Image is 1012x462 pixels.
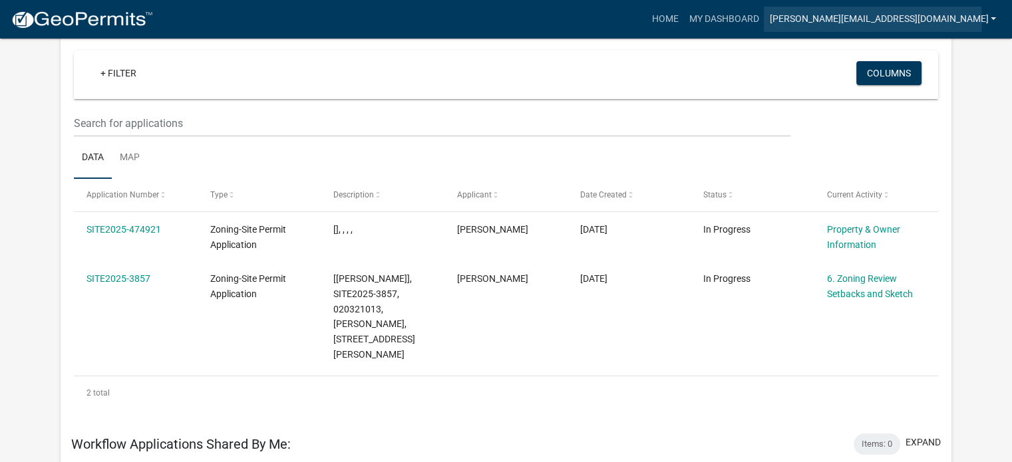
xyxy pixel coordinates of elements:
[321,179,444,211] datatable-header-cell: Description
[457,273,528,284] span: Dean Nelson
[854,433,900,455] div: Items: 0
[906,435,941,449] button: expand
[444,179,567,211] datatable-header-cell: Applicant
[71,436,291,452] h5: Workflow Applications Shared By Me:
[333,190,374,199] span: Description
[210,190,228,199] span: Type
[703,224,751,235] span: In Progress
[683,7,764,32] a: My Dashboard
[74,376,938,409] div: 2 total
[827,224,900,250] a: Property & Owner Information
[90,61,147,85] a: + Filter
[827,273,913,299] a: 6. Zoning Review Setbacks and Sketch
[333,273,415,360] span: [Tyler Lindsay], SITE2025-3857, 020321013, DEAN NELSON, 19266 SHERMAN SHORES RD
[580,190,627,199] span: Date Created
[86,190,159,199] span: Application Number
[764,7,1001,32] a: [PERSON_NAME][EMAIL_ADDRESS][DOMAIN_NAME]
[580,224,607,235] span: 09/08/2025
[856,61,922,85] button: Columns
[61,27,951,423] div: collapse
[580,273,607,284] span: 09/08/2025
[86,224,161,235] a: SITE2025-474921
[112,137,148,179] a: Map
[74,110,790,137] input: Search for applications
[457,224,528,235] span: Dean Nelson
[646,7,683,32] a: Home
[333,224,353,235] span: [], , , ,
[703,190,727,199] span: Status
[457,190,492,199] span: Applicant
[210,224,286,250] span: Zoning-Site Permit Application
[691,179,814,211] datatable-header-cell: Status
[74,179,197,211] datatable-header-cell: Application Number
[568,179,691,211] datatable-header-cell: Date Created
[210,273,286,299] span: Zoning-Site Permit Application
[86,273,150,284] a: SITE2025-3857
[827,190,882,199] span: Current Activity
[74,137,112,179] a: Data
[703,273,751,284] span: In Progress
[197,179,320,211] datatable-header-cell: Type
[814,179,937,211] datatable-header-cell: Current Activity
